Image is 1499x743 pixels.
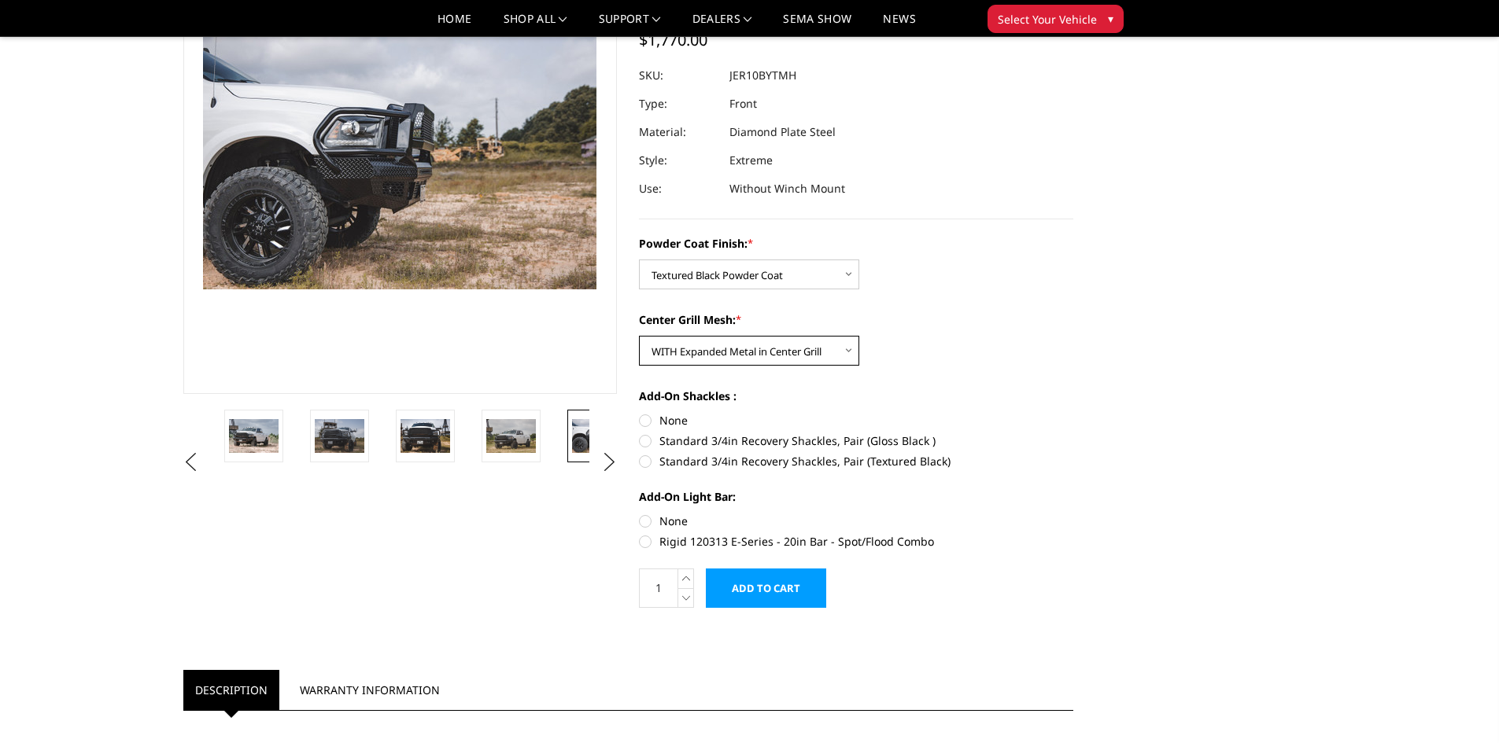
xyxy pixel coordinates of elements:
img: 2010-2018 Ram 2500-3500 - FT Series - Extreme Front Bumper [229,419,279,452]
label: Powder Coat Finish: [639,235,1073,252]
dt: Use: [639,175,718,203]
label: Add-On Shackles : [639,388,1073,404]
dd: Extreme [729,146,773,175]
label: None [639,513,1073,529]
dd: Diamond Plate Steel [729,118,836,146]
label: Center Grill Mesh: [639,311,1073,328]
label: Add-On Light Bar: [639,488,1073,505]
input: Add to Cart [706,568,826,608]
dd: Front [729,90,757,118]
dt: Type: [639,90,718,118]
span: ▾ [1108,10,1113,27]
label: Rigid 120313 E-Series - 20in Bar - Spot/Flood Combo [639,533,1073,550]
dt: SKU: [639,61,718,90]
button: Next [597,451,621,474]
img: 2010-2018 Ram 2500-3500 - FT Series - Extreme Front Bumper [315,419,364,452]
a: Description [183,670,279,710]
a: SEMA Show [783,13,851,36]
a: Support [599,13,661,36]
a: Dealers [692,13,752,36]
span: $1,770.00 [639,29,707,50]
label: Standard 3/4in Recovery Shackles, Pair (Textured Black) [639,453,1073,469]
label: None [639,412,1073,429]
a: shop all [504,13,567,36]
iframe: Chat Widget [1420,668,1499,743]
dt: Material: [639,118,718,146]
a: Warranty Information [288,670,452,710]
img: 2010-2018 Ram 2500-3500 - FT Series - Extreme Front Bumper [401,419,450,452]
dd: Without Winch Mount [729,175,845,203]
img: 2010-2018 Ram 2500-3500 - FT Series - Extreme Front Bumper [486,419,536,452]
dd: JER10BYTMH [729,61,796,90]
button: Select Your Vehicle [988,5,1124,33]
a: Home [438,13,471,36]
dt: Style: [639,146,718,175]
img: 2010-2018 Ram 2500-3500 - FT Series - Extreme Front Bumper [572,419,622,452]
button: Previous [179,451,203,474]
a: News [883,13,915,36]
label: Standard 3/4in Recovery Shackles, Pair (Gloss Black ) [639,432,1073,449]
span: Select Your Vehicle [998,11,1097,28]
